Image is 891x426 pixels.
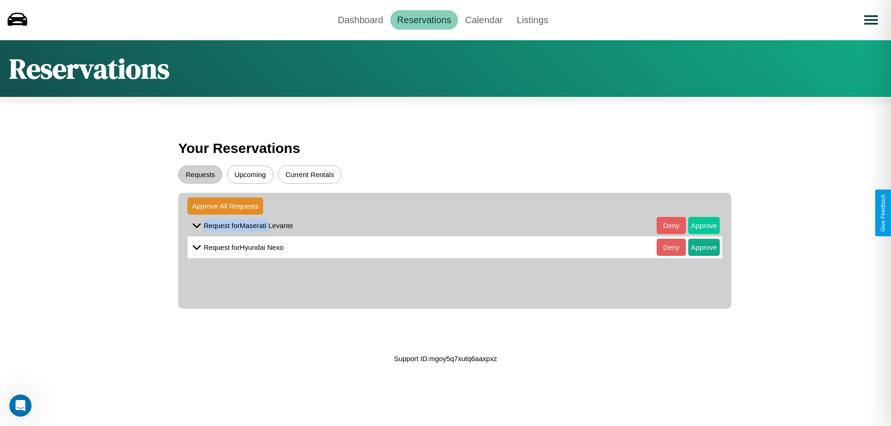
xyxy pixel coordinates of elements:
[278,165,342,184] button: Current Rentals
[458,10,510,30] a: Calendar
[657,217,686,234] button: Deny
[858,7,884,33] button: Open menu
[390,10,458,30] a: Reservations
[394,352,497,365] p: Support ID: mgoy5q7xutq6aaxpxz
[227,165,273,184] button: Upcoming
[510,10,555,30] a: Listings
[657,239,686,256] button: Deny
[331,10,390,30] a: Dashboard
[9,50,169,88] h1: Reservations
[9,394,32,417] iframe: Intercom live chat
[880,194,886,232] div: Give Feedback
[178,136,713,161] h3: Your Reservations
[178,165,222,184] button: Requests
[204,219,293,232] p: Request for Maserati Levante
[688,239,720,256] button: Approve
[187,197,263,215] button: Approve All Requests
[204,241,284,254] p: Request for Hyundai Nexo
[688,217,720,234] button: Approve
